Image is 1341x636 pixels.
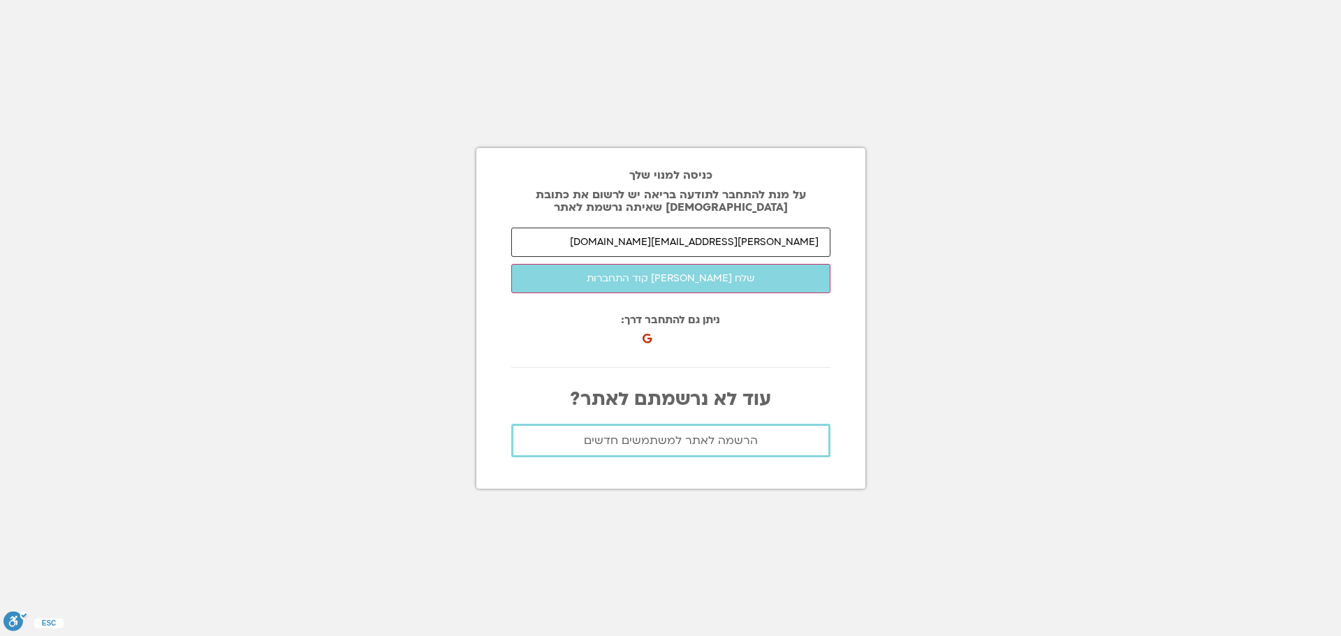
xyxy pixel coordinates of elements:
[511,424,830,457] a: הרשמה לאתר למשתמשים חדשים
[584,434,758,447] span: הרשמה לאתר למשתמשים חדשים
[511,169,830,182] h2: כניסה למנוי שלך
[511,188,830,214] p: על מנת להתחבר לתודעה בריאה יש לרשום את כתובת [DEMOGRAPHIC_DATA] שאיתה נרשמת לאתר
[511,228,830,257] input: האימייל איתו נרשמת לאתר
[645,318,799,349] iframe: כפתור לכניסה באמצעות חשבון Google
[511,389,830,410] p: עוד לא נרשמתם לאתר?
[511,264,830,293] button: שלח [PERSON_NAME] קוד התחברות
